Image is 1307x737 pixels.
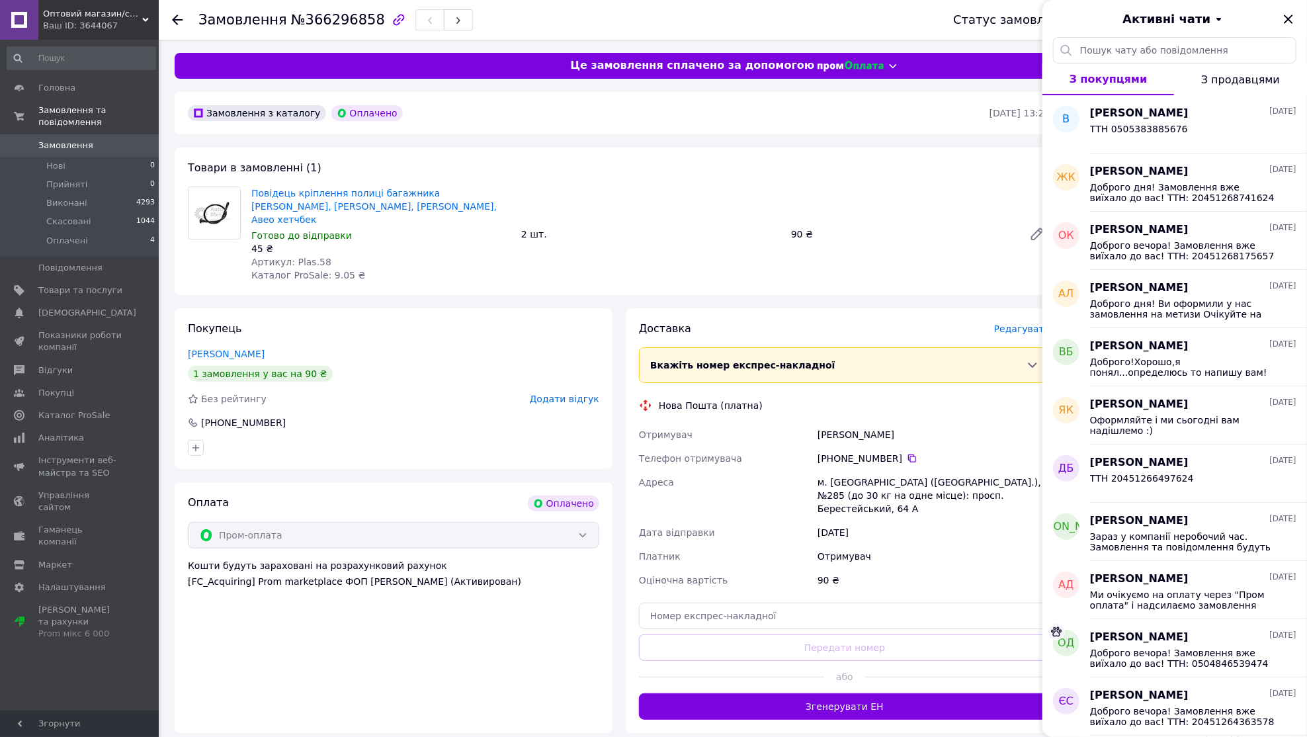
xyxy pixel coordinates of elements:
button: ДБ[PERSON_NAME][DATE]ТТН 20451266497624 [1042,445,1307,503]
span: [PERSON_NAME] [1090,222,1189,238]
span: Нові [46,160,65,172]
span: Каталог ProSale [38,410,110,421]
span: Доброго!Хорошо,я понял...определюсь то напишу вам!Спасибо! [1090,357,1278,378]
span: Адреса [639,477,674,488]
span: ЄС [1059,694,1074,709]
span: Маркет [38,559,72,571]
span: З продавцями [1201,73,1280,86]
span: Аналітика [38,432,84,444]
span: [DATE] [1269,572,1296,583]
span: Дата відправки [639,527,715,538]
span: ОД [1058,636,1074,651]
span: [PERSON_NAME] [1023,519,1111,535]
span: Оплата [188,496,229,509]
span: Товари та послуги [38,284,122,296]
span: Доставка [639,322,691,335]
button: ЖК[PERSON_NAME][DATE]Доброго дня! Замовлення вже виїхало до вас! ТТН: 20451268741624 Ваш чек ви м... [1042,153,1307,212]
span: [PERSON_NAME] [1090,688,1189,703]
span: [PERSON_NAME] [1090,513,1189,529]
span: Оплачені [46,235,88,247]
span: Повідомлення [38,262,103,274]
div: 90 ₴ [786,225,1019,243]
span: [PERSON_NAME] [1090,281,1189,296]
span: [PERSON_NAME] [1090,630,1189,645]
button: АД[PERSON_NAME][DATE]Ми очікуємо на оплату через "Пром оплата" і надсилаємо замовлення завтра 😊 [1042,561,1307,619]
div: Повернутися назад [172,13,183,26]
button: Згенерувати ЕН [639,693,1050,720]
span: Каталог ProSale: 9.05 ₴ [251,270,365,281]
span: Це замовлення сплачено за допомогою [570,58,814,73]
button: [PERSON_NAME][PERSON_NAME][DATE]Зараз у компанії неробочий час. Замовлення та повідомлення будуть... [1042,503,1307,561]
span: Артикул: Plas.58 [251,257,331,267]
span: Прийняті [46,179,87,191]
div: 2 шт. [516,225,786,243]
span: [PERSON_NAME] [1090,339,1189,354]
span: Додати відгук [530,394,599,404]
button: В[PERSON_NAME][DATE]ТТН 0505383885676 [1042,95,1307,153]
span: ОК [1058,228,1074,243]
a: [PERSON_NAME] [188,349,265,359]
span: Замовлення [38,140,93,152]
span: Показники роботи компанії [38,329,122,353]
span: Гаманець компанії [38,524,122,548]
span: [DATE] [1269,397,1296,408]
span: Готово до відправки [251,230,352,241]
span: [DATE] [1269,222,1296,234]
a: Повідець кріплення полиці багажника [PERSON_NAME], [PERSON_NAME], [PERSON_NAME], Авео хетчбек [251,188,497,225]
div: 90 ₴ [815,568,1053,592]
span: Доброго дня! Ви оформили у нас замовлення на метизи Очікуйте на номер ТТН найближчим часом 😊 [1090,298,1278,320]
span: Оформляйте і ми сьогодні вам надішлемо :) [1090,415,1278,436]
div: [FC_Acquiring] Prom marketplace ФОП [PERSON_NAME] (Активирован) [188,575,599,588]
span: [PERSON_NAME] [1090,397,1189,412]
span: ЖК [1057,170,1076,185]
div: Prom мікс 6 000 [38,628,122,640]
div: Ваш ID: 3644067 [43,20,159,32]
span: Ми очікуємо на оплату через "Пром оплата" і надсилаємо замовлення завтра 😊 [1090,589,1278,611]
div: Статус замовлення [953,13,1075,26]
div: [PERSON_NAME] [815,423,1053,447]
span: Активні чати [1122,11,1210,28]
span: 0 [150,160,155,172]
span: [DATE] [1269,106,1296,117]
input: Пошук [7,46,156,70]
span: Управління сайтом [38,490,122,513]
span: Телефон отримувача [639,453,742,464]
span: Платник [639,551,681,562]
span: 4 [150,235,155,247]
span: Покупець [188,322,242,335]
time: [DATE] 13:25 [990,108,1050,118]
span: З покупцями [1070,73,1148,85]
span: 1044 [136,216,155,228]
button: ВБ[PERSON_NAME][DATE]Доброго!Хорошо,я понял...определюсь то напишу вам!Спасибо! [1042,328,1307,386]
div: [PHONE_NUMBER] [818,452,1050,465]
span: Доброго вечора! Замовлення вже виїхало до вас! ТТН: 0504846539474 Ваш чек ви можете подивитися та... [1090,648,1278,669]
span: Виконані [46,197,87,209]
button: Активні чати [1079,11,1270,28]
span: [PERSON_NAME] та рахунки [38,604,122,640]
button: ОД[PERSON_NAME][DATE]Доброго вечора! Замовлення вже виїхало до вас! ТТН: 0504846539474 Ваш чек ви... [1042,619,1307,677]
div: м. [GEOGRAPHIC_DATA] ([GEOGRAPHIC_DATA].), №285 (до 30 кг на одне місце): просп. Берестейський, 64 А [815,470,1053,521]
div: 1 замовлення у вас на 90 ₴ [188,366,333,382]
div: [DATE] [815,521,1053,544]
input: Пошук чату або повідомлення [1053,37,1296,64]
span: [PERSON_NAME] [1090,106,1189,121]
span: [DATE] [1269,513,1296,525]
span: Оціночна вартість [639,575,728,585]
span: [PERSON_NAME] [1090,164,1189,179]
span: 0 [150,179,155,191]
span: ДБ [1058,461,1074,476]
span: ТТН 20451266497624 [1090,473,1194,484]
span: Вкажіть номер експрес-накладної [650,360,835,370]
span: ТТН 0505383885676 [1090,124,1188,134]
div: [PHONE_NUMBER] [200,416,287,429]
span: Доброго дня! Замовлення вже виїхало до вас! ТТН: 20451268741624 Ваш чек ви можете подивитися та з... [1090,182,1278,203]
span: [PERSON_NAME] [1090,572,1189,587]
span: [PERSON_NAME] [1090,455,1189,470]
span: [DATE] [1269,281,1296,292]
span: Скасовані [46,216,91,228]
span: Без рейтингу [201,394,267,404]
span: АД [1058,578,1074,593]
span: Отримувач [639,429,693,440]
span: Інструменти веб-майстра та SEO [38,455,122,478]
span: 4293 [136,197,155,209]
